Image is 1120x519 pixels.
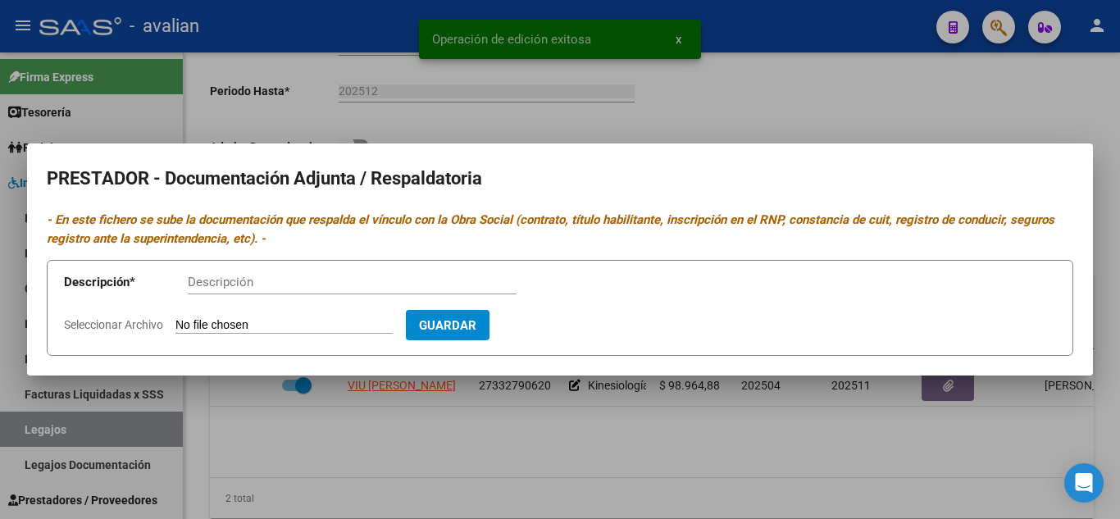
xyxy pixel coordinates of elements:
div: Open Intercom Messenger [1064,463,1104,503]
i: - En este fichero se sube la documentación que respalda el vínculo con la Obra Social (contrato, ... [47,212,1054,246]
span: Seleccionar Archivo [64,318,163,331]
span: Guardar [419,318,476,333]
p: Descripción [64,273,188,292]
h2: PRESTADOR - Documentación Adjunta / Respaldatoria [47,163,1073,194]
button: Guardar [406,310,489,340]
